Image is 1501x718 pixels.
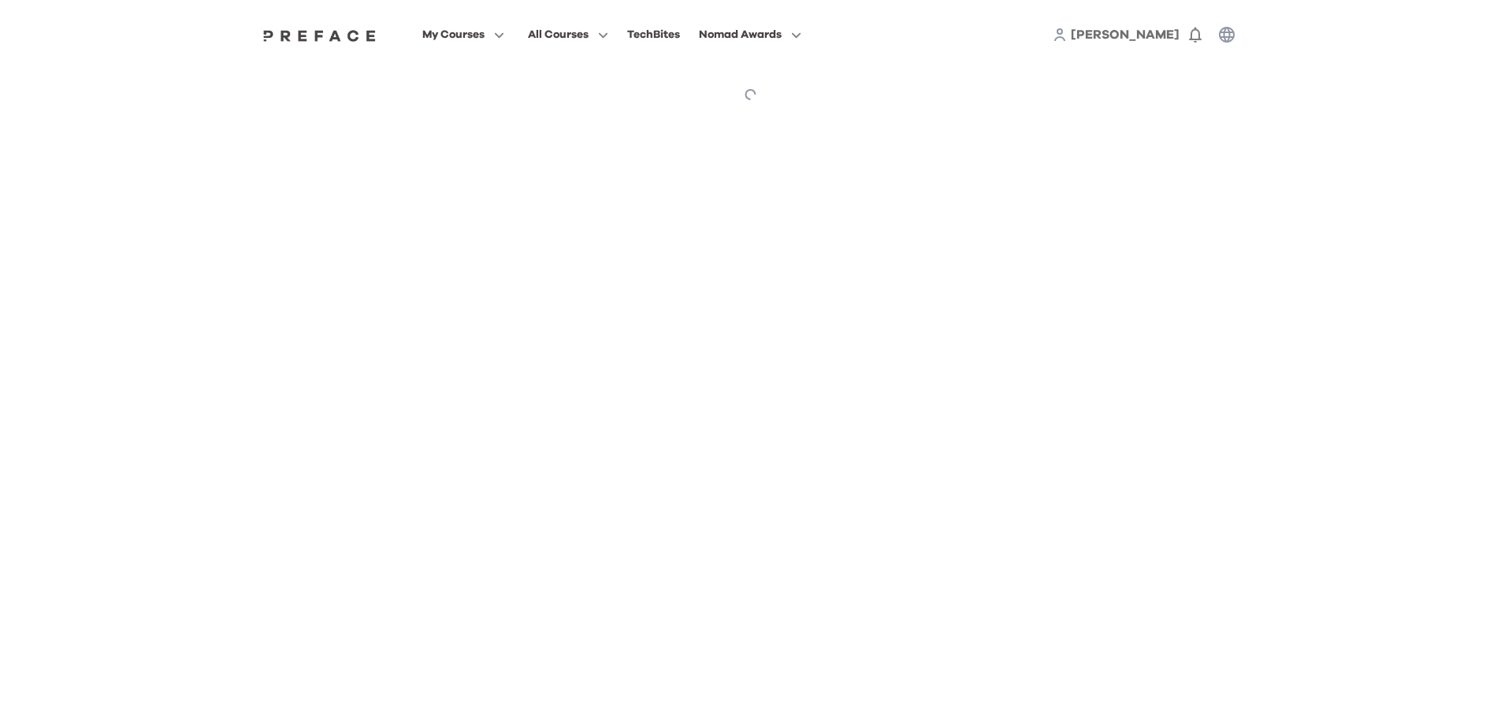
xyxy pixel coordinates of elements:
span: All Courses [528,25,589,44]
div: TechBites [627,25,680,44]
button: Nomad Awards [694,24,806,45]
a: [PERSON_NAME] [1071,25,1180,44]
span: My Courses [422,25,485,44]
button: All Courses [523,24,613,45]
a: Preface Logo [259,28,381,41]
span: [PERSON_NAME] [1071,28,1180,41]
button: My Courses [418,24,509,45]
span: Nomad Awards [699,25,782,44]
img: Preface Logo [259,29,381,42]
